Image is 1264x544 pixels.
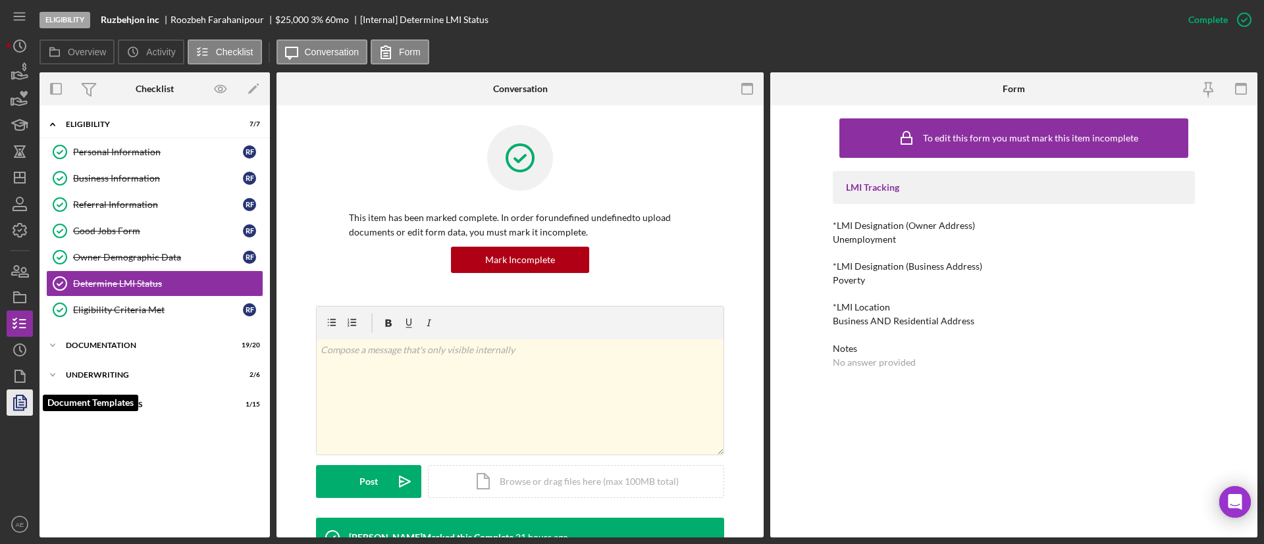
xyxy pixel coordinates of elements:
[46,218,263,244] a: Good Jobs FormRF
[371,39,429,64] button: Form
[399,47,421,57] label: Form
[243,198,256,211] div: R F
[73,305,243,315] div: Eligibility Criteria Met
[46,297,263,323] a: Eligibility Criteria MetRF
[46,139,263,165] a: Personal InformationRF
[275,14,309,25] span: $25,000
[66,371,227,379] div: Underwriting
[46,191,263,218] a: Referral InformationRF
[66,401,227,408] div: Prefunding Items
[1003,84,1025,94] div: Form
[1219,486,1251,518] div: Open Intercom Messenger
[243,303,256,316] div: R F
[136,84,174,94] div: Checklist
[46,244,263,270] a: Owner Demographic DataRF
[236,371,260,379] div: 2 / 6
[73,278,263,289] div: Determine LMI Status
[833,220,1195,231] div: *LMI Designation (Owner Address)
[236,120,260,128] div: 7 / 7
[359,465,378,498] div: Post
[311,14,323,25] div: 3 %
[515,532,568,543] time: 2025-10-02 21:38
[39,12,90,28] div: Eligibility
[236,401,260,408] div: 1 / 15
[46,165,263,191] a: Business InformationRF
[16,521,24,528] text: AE
[305,47,359,57] label: Conversation
[360,14,488,25] div: [Internal] Determine LMI Status
[146,47,175,57] label: Activity
[118,39,184,64] button: Activity
[73,199,243,210] div: Referral Information
[923,133,1138,143] div: To edit this form you must mark this item incomplete
[171,14,275,25] div: Roozbeh Farahanipour
[39,39,115,64] button: Overview
[7,511,33,537] button: AE
[73,252,243,262] div: Owner Demographic Data
[1175,7,1257,33] button: Complete
[349,532,513,543] div: [PERSON_NAME] Marked this Complete
[243,251,256,264] div: R F
[833,343,1195,354] div: Notes
[73,147,243,157] div: Personal Information
[1188,7,1228,33] div: Complete
[833,275,865,285] div: Poverty
[451,247,589,273] button: Mark Incomplete
[68,47,106,57] label: Overview
[349,210,691,240] p: This item has been marked complete. In order for undefined undefined to upload documents or edit ...
[216,47,253,57] label: Checklist
[276,39,368,64] button: Conversation
[73,226,243,236] div: Good Jobs Form
[101,14,159,25] b: Ruzbehjon inc
[66,120,227,128] div: Eligibility
[846,182,1182,193] div: LMI Tracking
[236,341,260,349] div: 19 / 20
[485,247,555,273] div: Mark Incomplete
[493,84,548,94] div: Conversation
[833,234,896,245] div: Unemployment
[833,357,916,368] div: No answer provided
[243,172,256,185] div: R F
[66,341,227,349] div: Documentation
[833,302,1195,312] div: *LMI Location
[243,145,256,159] div: R F
[833,316,974,326] div: Business AND Residential Address
[73,173,243,184] div: Business Information
[243,224,256,237] div: R F
[316,465,421,498] button: Post
[188,39,262,64] button: Checklist
[325,14,349,25] div: 60 mo
[833,261,1195,272] div: *LMI Designation (Business Address)
[46,270,263,297] a: Determine LMI Status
